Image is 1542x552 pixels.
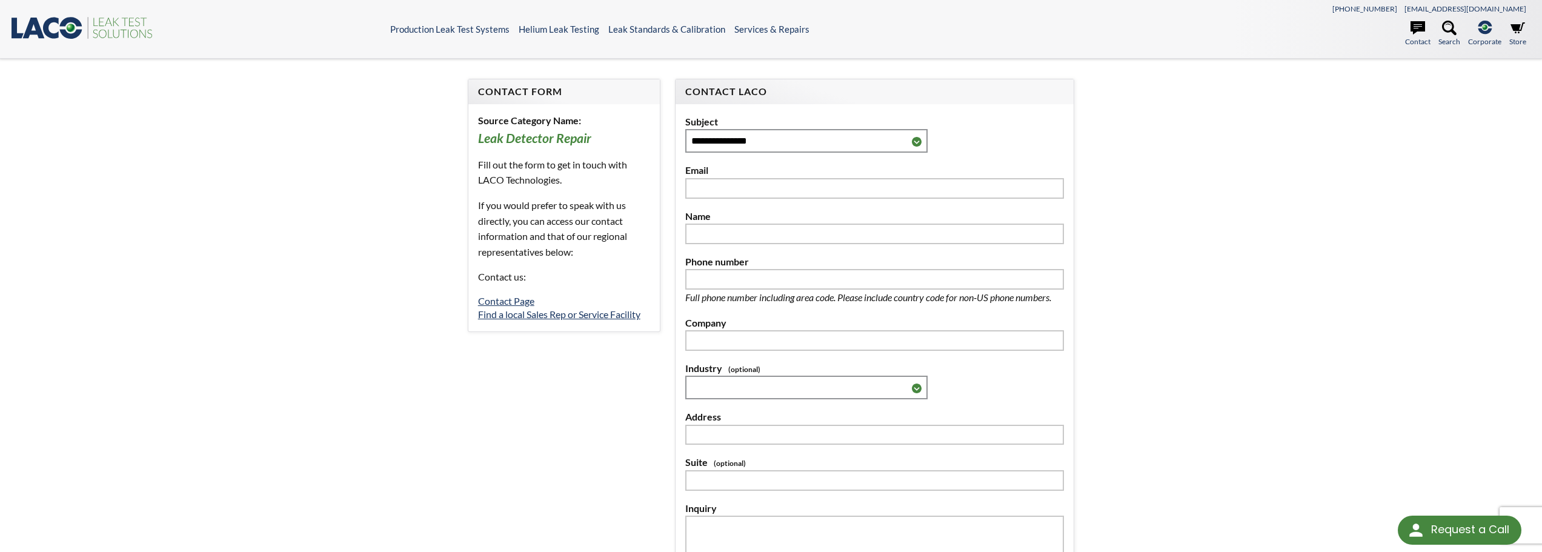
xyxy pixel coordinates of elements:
a: Production Leak Test Systems [390,24,510,35]
a: Contact [1405,21,1431,47]
label: Industry [685,361,1065,376]
b: Source Category Name: [478,115,581,126]
a: Find a local Sales Rep or Service Facility [478,308,640,320]
a: Contact Page [478,295,534,307]
div: Request a Call [1398,516,1521,545]
label: Inquiry [685,500,1065,516]
a: Leak Standards & Calibration [608,24,725,35]
a: Helium Leak Testing [519,24,599,35]
div: Request a Call [1431,516,1509,544]
span: Corporate [1468,36,1501,47]
h4: Contact LACO [685,85,1065,98]
label: Suite [685,454,1065,470]
label: Phone number [685,254,1065,270]
label: Address [685,409,1065,425]
a: [PHONE_NUMBER] [1332,4,1397,13]
a: [EMAIL_ADDRESS][DOMAIN_NAME] [1404,4,1526,13]
p: Fill out the form to get in touch with LACO Technologies. [478,157,650,188]
a: Search [1438,21,1460,47]
p: Contact us: [478,269,650,285]
p: Full phone number including area code. Please include country code for non-US phone numbers. [685,290,1065,305]
label: Subject [685,114,1065,130]
p: If you would prefer to speak with us directly, you can access our contact information and that of... [478,198,650,259]
a: Store [1509,21,1526,47]
label: Company [685,315,1065,331]
img: round button [1406,520,1426,540]
h4: Contact Form [478,85,650,98]
label: Name [685,208,1065,224]
a: Services & Repairs [734,24,809,35]
h3: Leak Detector Repair [478,130,650,147]
label: Email [685,162,1065,178]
